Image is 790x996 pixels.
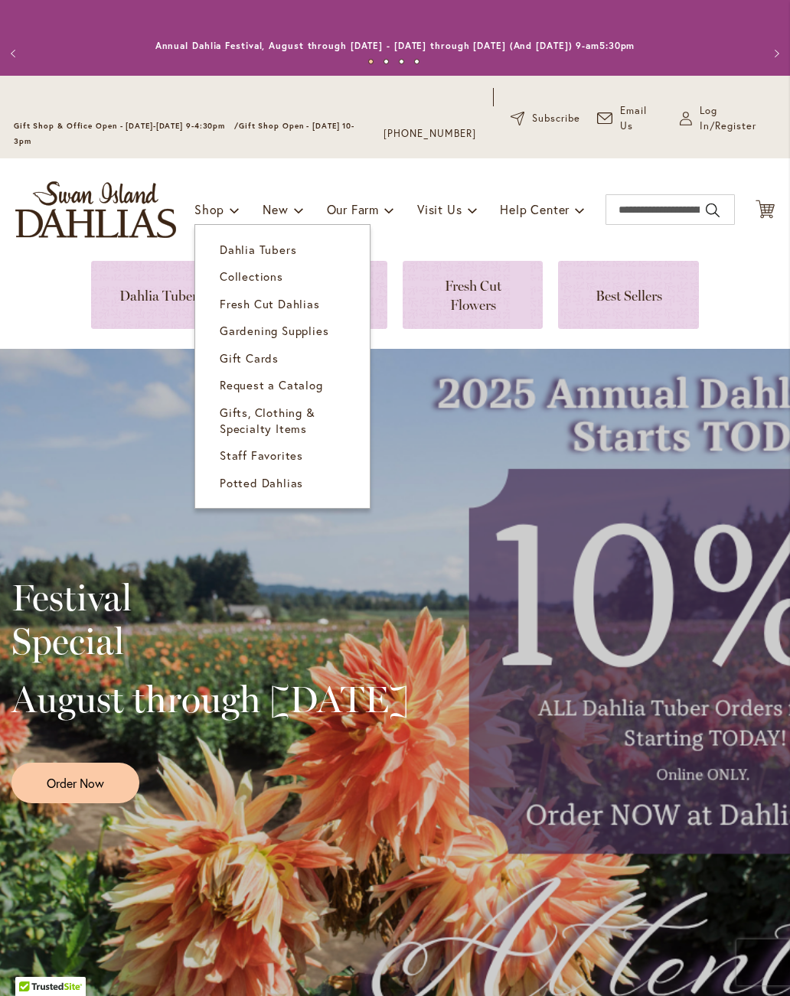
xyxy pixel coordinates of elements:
[220,269,283,284] span: Collections
[220,448,303,463] span: Staff Favorites
[597,103,663,134] a: Email Us
[220,296,320,311] span: Fresh Cut Dahlias
[15,181,176,238] a: store logo
[11,763,139,803] a: Order Now
[220,475,303,490] span: Potted Dahlias
[417,201,462,217] span: Visit Us
[700,103,776,134] span: Log In/Register
[620,103,663,134] span: Email Us
[220,323,328,338] span: Gardening Supplies
[194,201,224,217] span: Shop
[220,405,315,436] span: Gifts, Clothing & Specialty Items
[263,201,288,217] span: New
[680,103,776,134] a: Log In/Register
[11,576,409,662] h2: Festival Special
[14,121,239,131] span: Gift Shop & Office Open - [DATE]-[DATE] 9-4:30pm /
[384,59,389,64] button: 2 of 4
[511,111,580,126] a: Subscribe
[11,678,409,721] h2: August through [DATE]
[500,201,570,217] span: Help Center
[759,38,790,69] button: Next
[155,40,635,51] a: Annual Dahlia Festival, August through [DATE] - [DATE] through [DATE] (And [DATE]) 9-am5:30pm
[414,59,419,64] button: 4 of 4
[384,126,476,142] a: [PHONE_NUMBER]
[399,59,404,64] button: 3 of 4
[532,111,580,126] span: Subscribe
[195,345,370,372] a: Gift Cards
[220,242,296,257] span: Dahlia Tubers
[327,201,379,217] span: Our Farm
[47,774,104,792] span: Order Now
[368,59,374,64] button: 1 of 4
[220,377,323,392] span: Request a Catalog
